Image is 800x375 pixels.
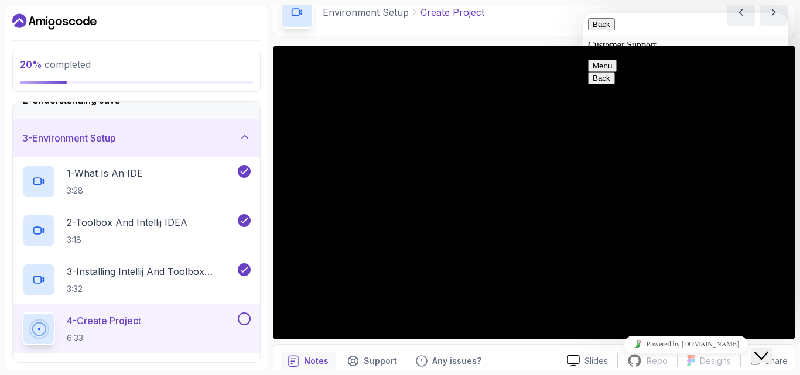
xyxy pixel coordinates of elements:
p: 1 - What Is An IDE [67,166,143,180]
p: Support [364,355,397,367]
p: 3 - Installing Intellij And Toolbox Configuration [67,264,235,278]
a: Slides [558,355,617,367]
p: 6:33 [67,332,141,344]
iframe: chat widget [583,13,788,318]
p: Designs [700,355,731,367]
button: 1-What Is An IDE3:28 [22,165,251,198]
p: 3:32 [67,283,235,295]
button: 2-Toolbox And Intellij IDEA3:18 [22,214,251,247]
button: Share [740,355,788,367]
button: notes button [281,352,336,370]
p: 3:18 [67,234,187,246]
p: Repo [647,355,668,367]
button: 3-Installing Intellij And Toolbox Configuration3:32 [22,263,251,296]
p: Create Project [420,5,484,19]
button: 4-Create Project6:33 [22,312,251,345]
span: completed [20,59,91,70]
button: Support button [340,352,404,370]
p: Environment Setup [323,5,409,19]
button: 3-Environment Setup [13,119,260,157]
p: Any issues? [432,355,481,367]
p: Slides [584,355,608,367]
iframe: chat widget [583,331,788,357]
p: 4 - Create Project [67,314,141,328]
span: 20 % [20,59,42,70]
iframe: chat widget [751,328,788,363]
p: 3:28 [67,185,143,197]
iframe: 4 - Create Project [273,46,795,339]
a: Dashboard [12,12,97,31]
p: 2 - Toolbox And Intellij IDEA [67,215,187,229]
h3: 3 - Environment Setup [22,131,116,145]
button: Feedback button [409,352,488,370]
p: Notes [304,355,329,367]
